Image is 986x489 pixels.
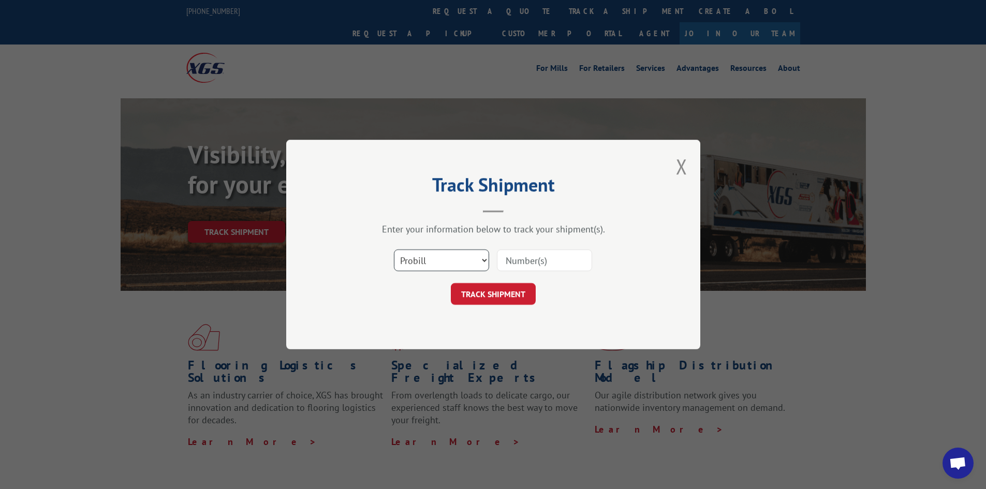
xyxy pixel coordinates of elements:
[338,177,649,197] h2: Track Shipment
[451,283,536,305] button: TRACK SHIPMENT
[676,153,687,180] button: Close modal
[338,223,649,235] div: Enter your information below to track your shipment(s).
[943,448,974,479] div: Open chat
[497,249,592,271] input: Number(s)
